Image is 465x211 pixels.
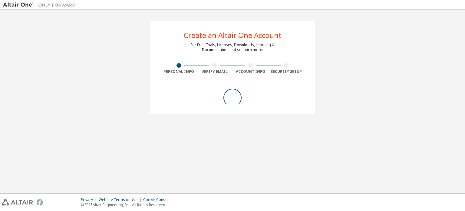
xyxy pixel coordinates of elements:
div: Account Info [232,69,269,74]
div: Verify Email [197,69,233,74]
div: Privacy [81,197,99,202]
img: facebook.svg [37,199,43,206]
p: © 2025 Altair Engineering, Inc. All Rights Reserved. [81,202,174,207]
img: altair_logo.svg [2,199,33,206]
div: Create an Altair One Account [184,32,282,39]
div: Security Setup [269,69,305,74]
img: Altair One [3,2,79,8]
div: Cookie Consent [143,197,174,202]
div: For Free Trials, Licenses, Downloads, Learning & Documentation and so much more. [190,43,275,52]
div: Personal Info [161,69,197,74]
div: Website Terms of Use [99,197,143,202]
